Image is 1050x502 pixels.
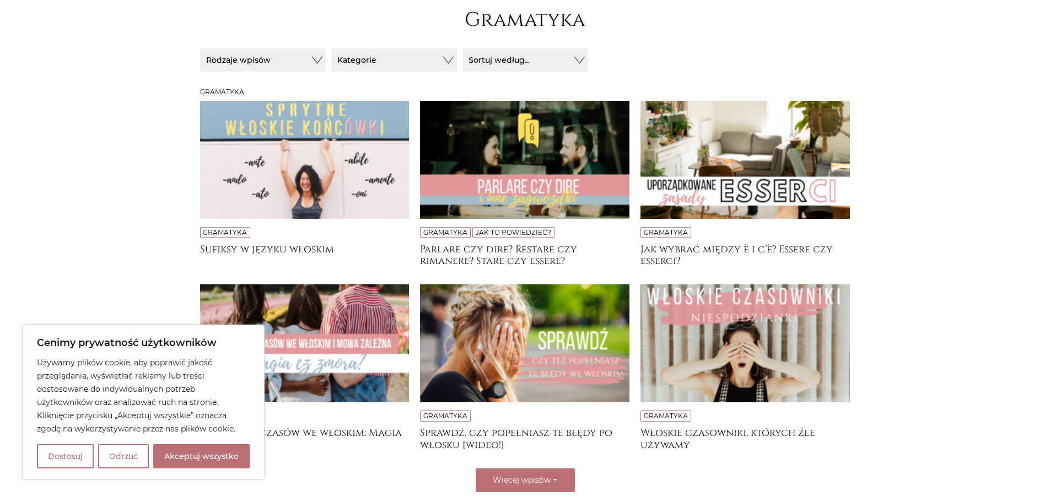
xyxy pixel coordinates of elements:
button: Kategorie [331,48,457,72]
button: Rodzaje wpisów [200,48,326,72]
h1: Gramatyka [465,8,585,32]
button: Więcej wpisów + [476,468,575,492]
a: Parlare czy dire? Restare czy rimanere? Stare czy essere? [420,244,629,266]
a: Sprawdź, czy popełniasz te błędy po włosku [wideo!] [420,427,629,449]
span: + [553,475,557,485]
a: Gramatyka [203,228,247,236]
button: Akceptuj wszystko [153,444,250,468]
a: Zgodność czasów we włoskim: Magia czy zmora? [200,427,410,449]
button: Dostosuj [37,444,94,468]
a: Gramatyka [423,228,467,236]
a: Jak wybrać między è i c’è? Essere czy esserci? [640,244,850,266]
span: Więcej wpisów [493,475,551,485]
button: Odrzuć [98,444,149,468]
a: Gramatyka [644,228,688,236]
a: Gramatyka [644,412,688,420]
a: Sufiksy w języku włoskim [200,244,410,266]
a: Włoskie czasowniki, których źle używamy [640,427,850,449]
a: Jak to powiedzieć? [476,228,551,236]
p: Cenimy prywatność użytkowników [37,336,250,349]
p: Używamy plików cookie, aby poprawić jakość przeglądania, wyświetlać reklamy lub treści dostosowan... [37,356,250,435]
button: Sortuj według... [462,48,588,72]
a: Gramatyka [423,412,467,420]
h3: Gramatyka [200,88,850,96]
